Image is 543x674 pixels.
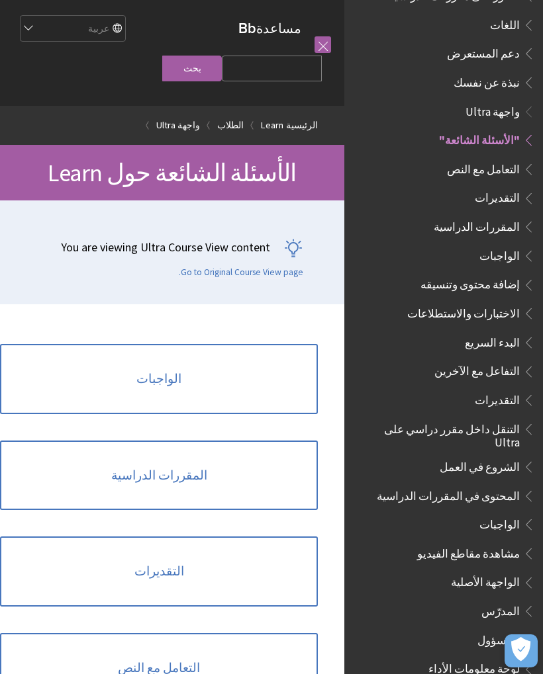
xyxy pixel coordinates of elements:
span: اللغات [490,14,520,32]
span: مشاهدة مقاطع الفيديو [417,542,520,560]
button: فتح التفضيلات [505,634,538,667]
select: Site Language Selector [19,16,125,42]
span: الشروع في العمل [440,456,520,474]
span: الأسئلة الشائعة حول Learn [48,157,296,188]
input: بحث [162,56,222,81]
p: You are viewing Ultra Course View content [13,239,303,255]
span: التقديرات [475,187,520,205]
span: نبذة عن نفسك [454,71,520,89]
a: واجهة Ultra [156,117,200,134]
span: الاختبارات والاستطلاعات [407,302,520,320]
span: التقديرات [475,389,520,407]
a: الطلاب [217,117,244,134]
span: واجهة Ultra [466,101,520,118]
span: التفاعل مع الآخرين [434,360,520,378]
span: "الأسئلة الشائعة" [439,129,520,147]
span: المحتوى في المقررات الدراسية [377,485,520,503]
a: Learn [261,117,283,134]
span: إضافة محتوى وتنسيقه [420,274,520,292]
a: Go to Original Course View page. [179,267,303,278]
span: المسؤول [477,629,520,647]
span: الواجهة الأصلية [451,571,520,589]
span: البدء السريع [465,331,520,349]
span: التنقل داخل مقرر دراسي على Ultra [373,418,520,449]
span: التعامل مع النص [447,158,520,176]
span: الواجبات [479,513,520,531]
span: المدرّس [481,600,520,618]
span: دعم المستعرض [447,42,520,60]
strong: Bb [238,20,256,37]
span: الواجبات [479,245,520,263]
span: المقررات الدراسية [434,216,520,233]
a: مساعدةBb [238,20,301,36]
a: الرئيسية [286,117,318,134]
